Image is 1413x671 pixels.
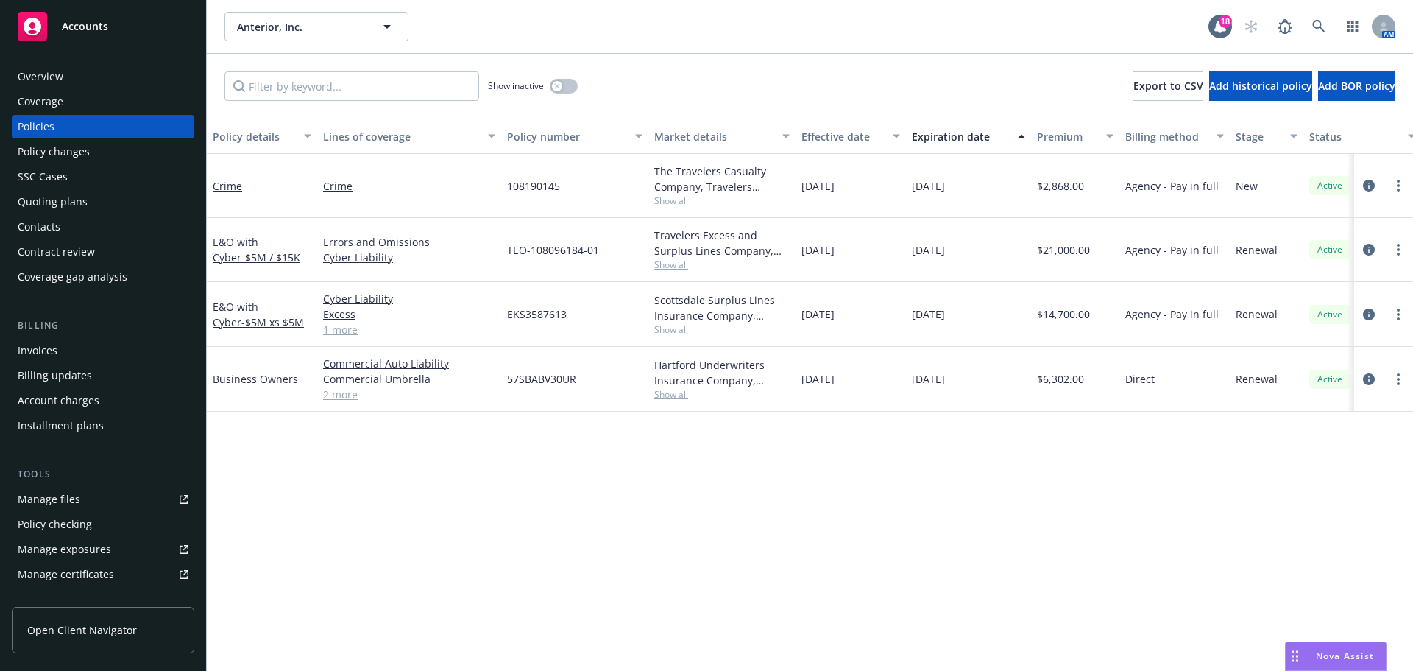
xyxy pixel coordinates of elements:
div: Coverage [18,90,63,113]
a: circleInformation [1360,370,1378,388]
span: Show all [654,323,790,336]
span: [DATE] [912,178,945,194]
span: EKS3587613 [507,306,567,322]
span: 57SBABV30UR [507,371,576,387]
button: Premium [1031,119,1119,154]
span: Add BOR policy [1318,79,1395,93]
span: Active [1315,243,1345,256]
span: Active [1315,308,1345,321]
a: Policies [12,115,194,138]
div: Tools [12,467,194,482]
a: Search [1304,12,1334,41]
div: The Travelers Casualty Company, Travelers Insurance [654,164,790,194]
span: 108190145 [507,178,560,194]
span: - $5M / $15K [241,250,300,264]
div: Scottsdale Surplus Lines Insurance Company, Scottsdale Insurance Company (Nationwide), RT Special... [654,292,790,323]
a: Quoting plans [12,190,194,214]
span: Agency - Pay in full [1125,178,1219,194]
span: TEO-108096184-01 [507,242,599,258]
input: Filter by keyword... [224,71,479,101]
span: Anterior, Inc. [237,19,364,35]
span: Nova Assist [1316,650,1374,662]
span: Open Client Navigator [27,622,137,638]
div: Contacts [18,215,60,239]
a: Contacts [12,215,194,239]
div: Invoices [18,339,57,362]
button: Policy details [207,119,317,154]
button: Expiration date [906,119,1031,154]
a: Manage certificates [12,563,194,586]
div: Policy changes [18,140,90,164]
div: Manage claims [18,588,92,611]
button: Add BOR policy [1318,71,1395,101]
a: more [1389,306,1407,323]
span: [DATE] [912,371,945,387]
span: Agency - Pay in full [1125,306,1219,322]
div: Overview [18,65,63,88]
a: Switch app [1338,12,1367,41]
a: Coverage gap analysis [12,265,194,289]
a: Accounts [12,6,194,47]
div: Installment plans [18,414,104,438]
span: Renewal [1236,306,1278,322]
span: Add historical policy [1209,79,1312,93]
div: SSC Cases [18,165,68,189]
span: Active [1315,373,1345,386]
a: Crime [323,178,495,194]
button: Billing method [1119,119,1230,154]
span: Renewal [1236,371,1278,387]
a: Manage exposures [12,538,194,561]
span: Renewal [1236,242,1278,258]
a: Cyber Liability [323,250,495,265]
span: Show all [654,194,790,207]
div: Expiration date [912,129,1009,144]
div: Contract review [18,240,95,264]
span: New [1236,178,1258,194]
a: Business Owners [213,372,298,386]
a: circleInformation [1360,306,1378,323]
button: Lines of coverage [317,119,501,154]
a: SSC Cases [12,165,194,189]
div: Billing [12,318,194,333]
a: circleInformation [1360,241,1378,259]
a: 2 more [323,387,495,402]
div: Manage files [18,488,80,511]
button: Policy number [501,119,648,154]
a: Policy checking [12,513,194,536]
div: Drag to move [1286,642,1304,670]
div: Manage exposures [18,538,111,561]
a: E&O with Cyber [213,235,300,264]
span: [DATE] [801,306,835,322]
span: [DATE] [912,306,945,322]
span: $14,700.00 [1037,306,1090,322]
a: Contract review [12,240,194,264]
a: Installment plans [12,414,194,438]
div: Lines of coverage [323,129,479,144]
a: Start snowing [1236,12,1266,41]
div: Policies [18,115,54,138]
a: more [1389,177,1407,194]
a: Policy changes [12,140,194,164]
a: Manage claims [12,588,194,611]
button: Add historical policy [1209,71,1312,101]
div: 18 [1219,15,1232,28]
span: $6,302.00 [1037,371,1084,387]
span: Direct [1125,371,1155,387]
div: Quoting plans [18,190,88,214]
span: Agency - Pay in full [1125,242,1219,258]
span: [DATE] [801,242,835,258]
span: - $5M xs $5M [241,315,304,329]
a: Invoices [12,339,194,362]
div: Policy checking [18,513,92,536]
div: Stage [1236,129,1281,144]
a: Billing updates [12,364,194,387]
span: Show all [654,388,790,401]
a: Commercial Auto Liability [323,356,495,371]
button: Market details [648,119,796,154]
a: Commercial Umbrella [323,371,495,387]
div: Policy details [213,129,295,144]
div: Effective date [801,129,884,144]
span: [DATE] [912,242,945,258]
button: Export to CSV [1133,71,1203,101]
